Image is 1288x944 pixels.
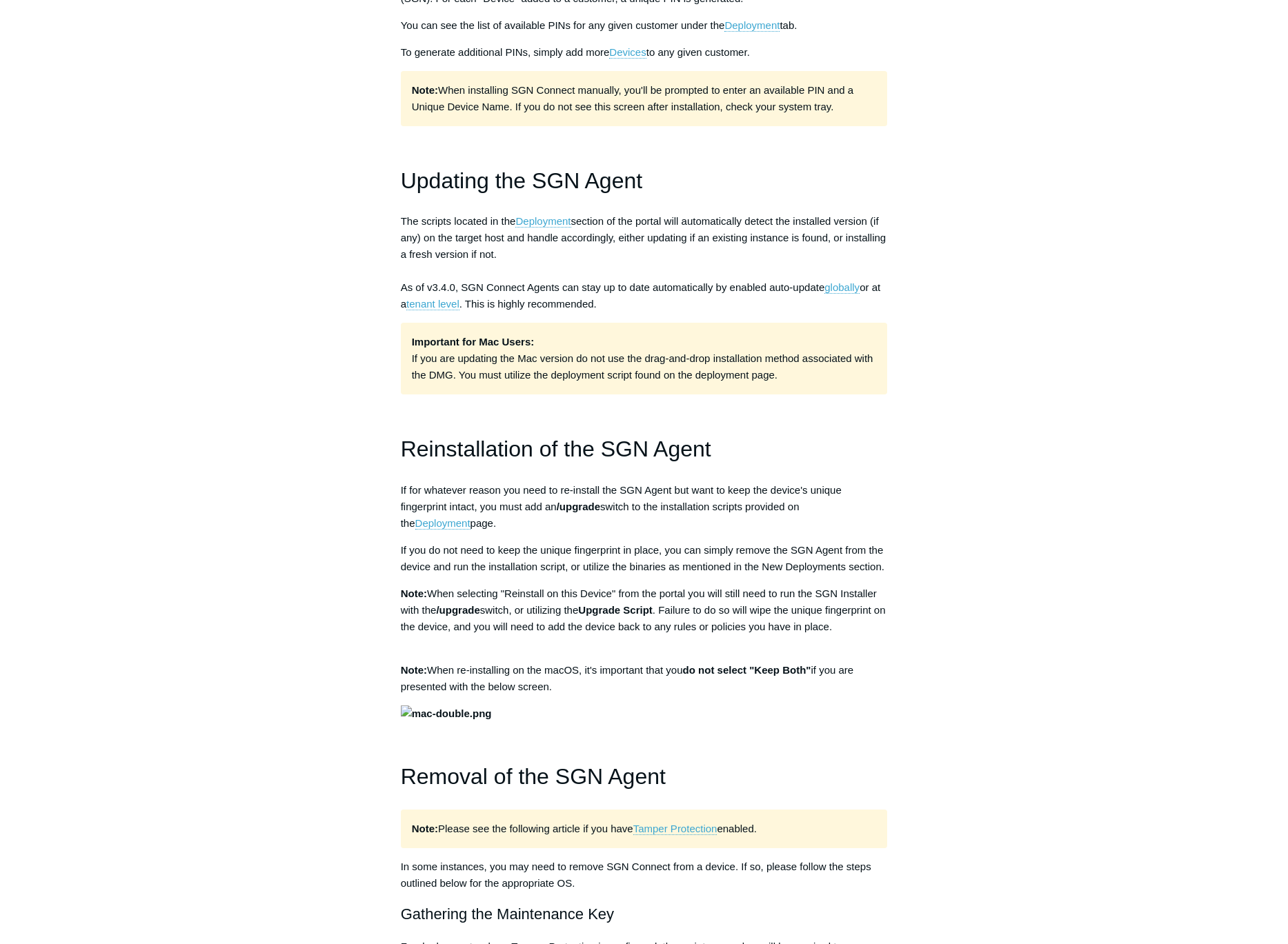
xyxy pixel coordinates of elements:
span: Updating the SGN Agent [401,168,642,193]
strong: Note: [412,823,438,834]
span: to any given customer. [646,46,750,58]
p: When re-installing on the macOS, it's important that you if you are presented with the below screen. [401,662,888,695]
span: When selecting "Reinstall on this Device" from the portal you will still need to run the SGN Inst... [401,588,877,616]
strong: Important for Mac Users: [412,336,535,348]
img: mac-double.png [401,705,492,722]
span: switch to the installation scripts provided on the page. [401,501,800,530]
strong: Note: [412,84,438,96]
a: Deployment [415,517,470,530]
strong: do not select "Keep Both" [683,664,811,676]
span: If you are updating the Mac version do not use the drag-and-drop installation method associated w... [412,336,873,381]
span: . Failure to do so will wipe the unique fingerprint on the device, and you will need to add the d... [401,604,886,632]
span: You can see the list of available PINs for any given customer under the [401,19,725,31]
strong: Note: [401,664,427,676]
span: Upgrade Script [578,604,653,616]
h2: Gathering the Maintenance Key [401,902,888,926]
a: Deployment [724,19,780,32]
a: Devices [609,46,646,59]
span: tab. [780,19,797,31]
a: Tamper Protection [633,823,717,835]
span: Removal of the SGN Agent [401,764,666,789]
p: When installing SGN Connect manually, you'll be prompted to enter an available PIN and a Unique D... [401,71,888,126]
a: Deployment [515,215,571,228]
span: If you do not need to keep the unique fingerprint in place, you can simply remove the SGN Agent f... [401,544,884,572]
span: /upgrade [436,604,479,616]
span: /upgrade [557,501,600,512]
span: The scripts located in the section of the portal will automatically detect the installed version ... [401,215,886,310]
span: To generate additional PINs, simply add more [401,46,610,58]
a: tenant level [406,298,459,310]
span: Please see the following article if you have enabled. [412,823,757,835]
a: globally [824,281,860,294]
span: Note: [401,588,427,599]
span: switch, or utilizing the [480,604,579,616]
p: In some instances, you may need to remove SGN Connect from a device. If so, please follow the ste... [401,858,888,892]
span: If for whatever reason you need to re-install the SGN Agent but want to keep the device's unique ... [401,484,842,512]
span: Reinstallation of the SGN Agent [401,436,711,461]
